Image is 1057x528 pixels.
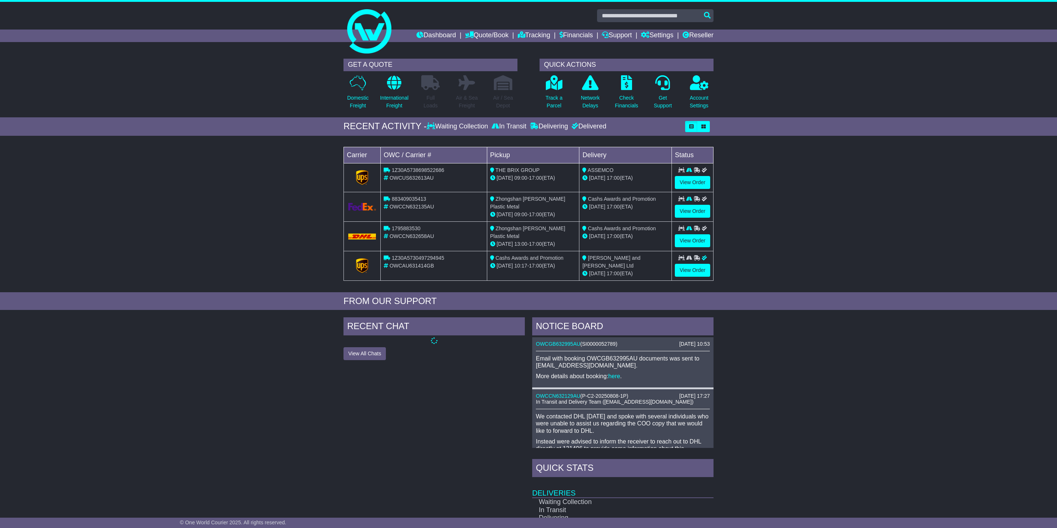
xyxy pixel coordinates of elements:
div: (ETA) [582,174,669,182]
span: Cashs Awards and Promotion [496,255,564,261]
a: GetSupport [653,75,672,114]
td: Delivering [532,514,687,522]
a: InternationalFreight [380,75,409,114]
p: Air / Sea Depot [493,94,513,110]
div: [DATE] 10:53 [679,341,710,347]
img: GetCarrierServiceLogo [348,203,376,211]
p: Air & Sea Freight [456,94,478,110]
span: © One World Courier 2025. All rights reserved. [180,520,286,525]
a: Settings [641,30,673,42]
span: OWCCN632135AU [390,204,434,210]
p: More details about booking: . [536,373,710,380]
a: AccountSettings [690,75,709,114]
span: 17:00 [529,263,542,269]
p: Email with booking OWCGB632995AU documents was sent to [EMAIL_ADDRESS][DOMAIN_NAME]. [536,355,710,369]
td: Delivery [579,147,672,163]
img: GetCarrierServiceLogo [356,170,369,185]
img: DHL.png [348,234,376,239]
span: Cashs Awards and Promotion [588,196,656,202]
a: NetworkDelays [580,75,600,114]
td: Waiting Collection [532,498,687,506]
div: - (ETA) [490,174,576,182]
span: 1Z30A5730497294945 [392,255,444,261]
td: In Transit [532,506,687,514]
p: Instead were advised to inform the receiver to reach out to DHL directly at 131406 to provide som... [536,438,710,459]
img: GetCarrierServiceLogo [356,258,369,273]
span: [DATE] [497,263,513,269]
span: 1Z30A5738698522686 [392,167,444,173]
div: - (ETA) [490,262,576,270]
button: View All Chats [343,347,386,360]
div: Delivered [570,122,606,131]
a: Dashboard [416,30,456,42]
span: [DATE] [497,211,513,217]
div: Quick Stats [532,459,714,479]
span: 17:00 [607,204,620,210]
a: OWCCN632129AU [536,393,580,399]
div: (ETA) [582,203,669,211]
span: 1795883530 [392,225,421,231]
td: Status [672,147,714,163]
p: Check Financials [615,94,638,110]
div: RECENT ACTIVITY - [343,121,427,132]
div: FROM OUR SUPPORT [343,296,714,307]
div: ( ) [536,341,710,347]
span: 13:00 [514,241,527,247]
span: [PERSON_NAME] and [PERSON_NAME] Ltd [582,255,640,269]
a: View Order [675,205,710,218]
a: View Order [675,264,710,277]
div: (ETA) [582,232,669,240]
span: 17:00 [607,233,620,239]
p: Account Settings [690,94,709,110]
div: - (ETA) [490,211,576,218]
span: 883409035413 [392,196,426,202]
span: 17:00 [607,270,620,276]
td: Pickup [487,147,579,163]
span: [DATE] [589,175,605,181]
span: 17:00 [607,175,620,181]
span: Cashs Awards and Promotion [588,225,656,231]
a: here [608,373,620,379]
p: Get Support [654,94,672,110]
a: Tracking [518,30,550,42]
div: (ETA) [582,270,669,277]
span: ASSEMCO [588,167,614,173]
div: GET A QUOTE [343,59,517,71]
a: DomesticFreight [347,75,369,114]
span: SI0000052789 [582,341,615,347]
p: Domestic Freight [347,94,369,110]
a: Track aParcel [545,75,563,114]
td: OWC / Carrier # [381,147,487,163]
span: 09:00 [514,211,527,217]
a: OWCGB632995AU [536,341,580,347]
span: 17:00 [529,241,542,247]
span: [DATE] [589,270,605,276]
div: QUICK ACTIONS [540,59,714,71]
a: View Order [675,176,710,189]
span: P-C2-20250808-1P [582,393,627,399]
div: Delivering [528,122,570,131]
a: Reseller [683,30,714,42]
span: 10:17 [514,263,527,269]
span: [DATE] [497,175,513,181]
div: Waiting Collection [427,122,490,131]
p: Network Delays [581,94,600,110]
span: [DATE] [589,233,605,239]
div: ( ) [536,393,710,399]
a: View Order [675,234,710,247]
span: [DATE] [497,241,513,247]
span: 17:00 [529,175,542,181]
div: RECENT CHAT [343,317,525,337]
p: International Freight [380,94,408,110]
span: Zhongshan [PERSON_NAME] Plastic Metal [490,225,565,239]
p: We contacted DHL [DATE] and spoke with several individuals who were unable to assist us regarding... [536,413,710,434]
td: Carrier [344,147,381,163]
a: CheckFinancials [615,75,639,114]
span: 17:00 [529,211,542,217]
span: Zhongshan [PERSON_NAME] Plastic Metal [490,196,565,210]
span: OWCUS632613AU [390,175,434,181]
span: 09:00 [514,175,527,181]
div: [DATE] 17:27 [679,393,710,399]
span: THE BRIX GROUP [495,167,540,173]
span: OWCAU631414GB [390,263,434,269]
